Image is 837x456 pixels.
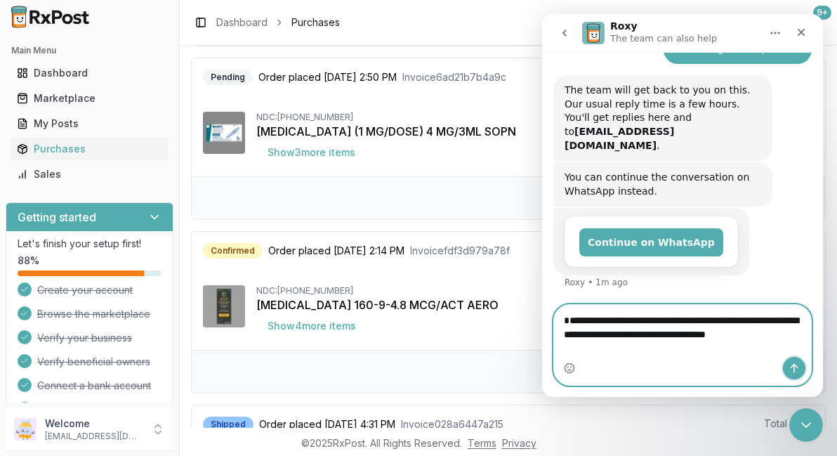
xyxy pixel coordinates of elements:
[18,237,162,251] p: Let's finish your setup first!
[291,15,340,30] span: Purchases
[37,331,132,345] span: Verify your business
[256,285,814,297] div: NDC: [PHONE_NUMBER]
[203,417,253,432] div: Shipped
[17,66,162,80] div: Dashboard
[256,313,367,339] button: Show4more items
[37,307,150,321] span: Browse the marketplace
[37,283,133,297] span: Create your account
[259,417,395,431] span: Order placed [DATE] 4:31 PM
[11,111,168,136] a: My Posts
[256,297,814,313] div: [MEDICAL_DATA] 160-9-4.8 MCG/ACT AERO
[6,112,173,135] button: My Posts
[764,417,814,431] div: Total price
[203,285,245,327] img: Breztri Aerosphere 160-9-4.8 MCG/ACT AERO
[14,418,37,441] img: User avatar
[17,117,162,131] div: My Posts
[401,417,503,431] span: Invoice 028a6447a215
[813,6,831,20] div: 9+
[6,138,173,160] button: Purchases
[37,355,150,369] span: Verify beneficial owners
[11,60,168,86] a: Dashboard
[11,86,168,111] a: Marketplace
[410,244,510,258] span: Invoice fdf3d979a78f
[256,112,814,123] div: NDC: [PHONE_NUMBER]
[216,15,340,30] nav: breadcrumb
[37,379,151,393] span: Connect a bank account
[18,254,39,268] span: 88 %
[17,142,162,156] div: Purchases
[6,6,95,28] img: RxPost Logo
[256,123,814,140] div: [MEDICAL_DATA] (1 MG/DOSE) 4 MG/3ML SOPN
[542,14,823,397] iframe: Intercom live chat
[11,136,168,162] a: Purchases
[203,112,245,154] img: Ozempic (1 MG/DOSE) 4 MG/3ML SOPN
[258,70,397,84] span: Order placed [DATE] 2:50 PM
[18,209,96,226] h3: Getting started
[203,243,263,259] div: Confirmed
[256,140,367,165] button: Show3more items
[203,70,253,85] div: Pending
[17,91,162,105] div: Marketplace
[45,417,143,431] p: Welcome
[45,431,143,442] p: [EMAIL_ADDRESS][DOMAIN_NAME]
[268,244,404,258] span: Order placed [DATE] 2:14 PM
[17,167,162,181] div: Sales
[6,163,173,185] button: Sales
[502,437,536,449] a: Privacy
[6,87,173,110] button: Marketplace
[402,70,506,84] span: Invoice 6ad21b7b4a9c
[468,437,496,449] a: Terms
[216,15,268,30] a: Dashboard
[789,408,823,442] iframe: Intercom live chat
[11,45,168,56] h2: Main Menu
[6,62,173,84] button: Dashboard
[803,11,826,34] button: 9+
[11,162,168,187] a: Sales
